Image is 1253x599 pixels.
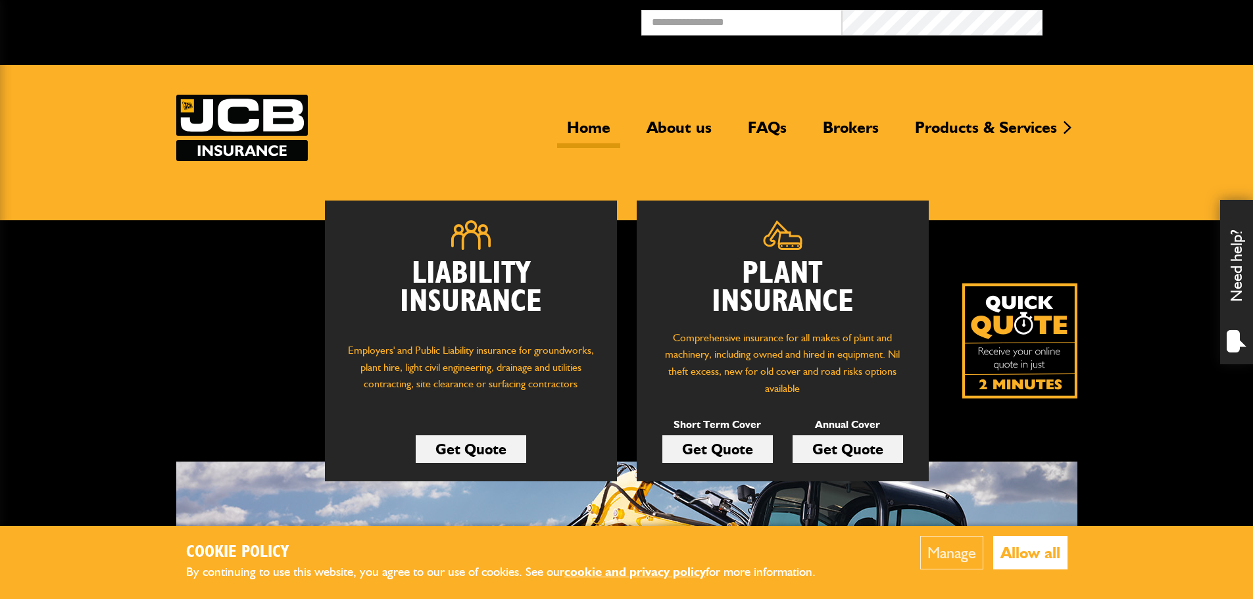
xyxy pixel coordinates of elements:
a: About us [637,118,722,148]
p: Comprehensive insurance for all makes of plant and machinery, including owned and hired in equipm... [656,329,909,396]
p: Annual Cover [793,416,903,433]
button: Manage [920,536,983,569]
h2: Cookie Policy [186,542,837,563]
a: Products & Services [905,118,1067,148]
button: Allow all [993,536,1068,569]
div: Need help? [1220,200,1253,364]
h2: Plant Insurance [656,260,909,316]
p: Employers' and Public Liability insurance for groundworks, plant hire, light civil engineering, d... [345,342,597,405]
a: Get your insurance quote isn just 2-minutes [962,283,1077,398]
button: Broker Login [1043,10,1243,30]
p: Short Term Cover [662,416,773,433]
p: By continuing to use this website, you agree to our use of cookies. See our for more information. [186,562,837,583]
a: Home [557,118,620,148]
h2: Liability Insurance [345,260,597,329]
a: Get Quote [416,435,526,463]
a: JCB Insurance Services [176,95,308,161]
a: cookie and privacy policy [564,564,706,579]
a: Get Quote [662,435,773,463]
a: Brokers [813,118,889,148]
img: Quick Quote [962,283,1077,398]
a: Get Quote [793,435,903,463]
img: JCB Insurance Services logo [176,95,308,161]
a: FAQs [738,118,797,148]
